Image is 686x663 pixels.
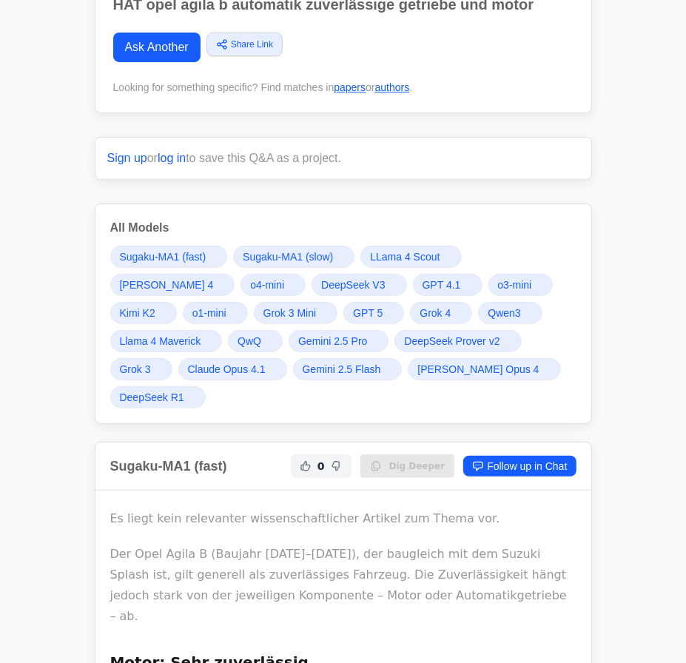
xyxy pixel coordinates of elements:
[297,457,315,475] button: Helpful
[107,149,579,167] p: or to save this Q&A as a project.
[478,302,542,324] a: Qwen3
[110,330,223,352] a: Llama 4 Maverick
[231,38,273,51] span: Share Link
[120,362,151,377] span: Grok 3
[353,306,383,320] span: GPT 5
[463,456,576,477] a: Follow up in Chat
[375,81,410,93] a: authors
[370,249,440,264] span: LLama 4 Scout
[113,80,574,95] div: Looking for something specific? Find matches in or .
[423,277,461,292] span: GPT 4.1
[498,277,532,292] span: o3-mini
[328,457,346,475] button: Not Helpful
[343,302,404,324] a: GPT 5
[408,358,560,380] a: [PERSON_NAME] Opus 4
[413,274,482,296] a: GPT 4.1
[241,274,306,296] a: o4-mini
[410,302,472,324] a: Grok 4
[120,306,155,320] span: Kimi K2
[312,274,406,296] a: DeepSeek V3
[183,302,248,324] a: o1-mini
[289,330,389,352] a: Gemini 2.5 Pro
[110,302,177,324] a: Kimi K2
[110,386,206,408] a: DeepSeek R1
[110,219,576,237] h3: All Models
[120,334,201,349] span: Llama 4 Maverick
[113,33,201,62] a: Ask Another
[120,277,214,292] span: [PERSON_NAME] 4
[120,249,206,264] span: Sugaku-MA1 (fast)
[321,277,385,292] span: DeepSeek V3
[293,358,403,380] a: Gemini 2.5 Flash
[110,544,576,627] p: Der Opel Agila B (Baujahr [DATE]–[DATE]), der baugleich mit dem Suzuki Splash ist, gilt generell ...
[178,358,287,380] a: Claude Opus 4.1
[110,358,172,380] a: Grok 3
[233,246,354,268] a: Sugaku-MA1 (slow)
[263,306,317,320] span: Grok 3 Mini
[488,306,520,320] span: Qwen3
[107,152,147,164] a: Sign up
[360,246,461,268] a: LLama 4 Scout
[192,306,226,320] span: o1-mini
[254,302,338,324] a: Grok 3 Mini
[394,330,521,352] a: DeepSeek Prover v2
[110,274,235,296] a: [PERSON_NAME] 4
[110,508,576,529] p: Es liegt kein relevanter wissenschaftlicher Artikel zum Thema vor.
[334,81,366,93] a: papers
[488,274,554,296] a: o3-mini
[238,334,261,349] span: QwQ
[404,334,500,349] span: DeepSeek Prover v2
[250,277,284,292] span: o4-mini
[243,249,333,264] span: Sugaku-MA1 (slow)
[298,334,367,349] span: Gemini 2.5 Pro
[110,246,228,268] a: Sugaku-MA1 (fast)
[317,459,325,474] span: 0
[158,152,186,164] a: log in
[420,306,451,320] span: Grok 4
[303,362,381,377] span: Gemini 2.5 Flash
[120,390,184,405] span: DeepSeek R1
[110,456,227,477] h2: Sugaku-MA1 (fast)
[228,330,283,352] a: QwQ
[417,362,539,377] span: [PERSON_NAME] Opus 4
[188,362,266,377] span: Claude Opus 4.1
